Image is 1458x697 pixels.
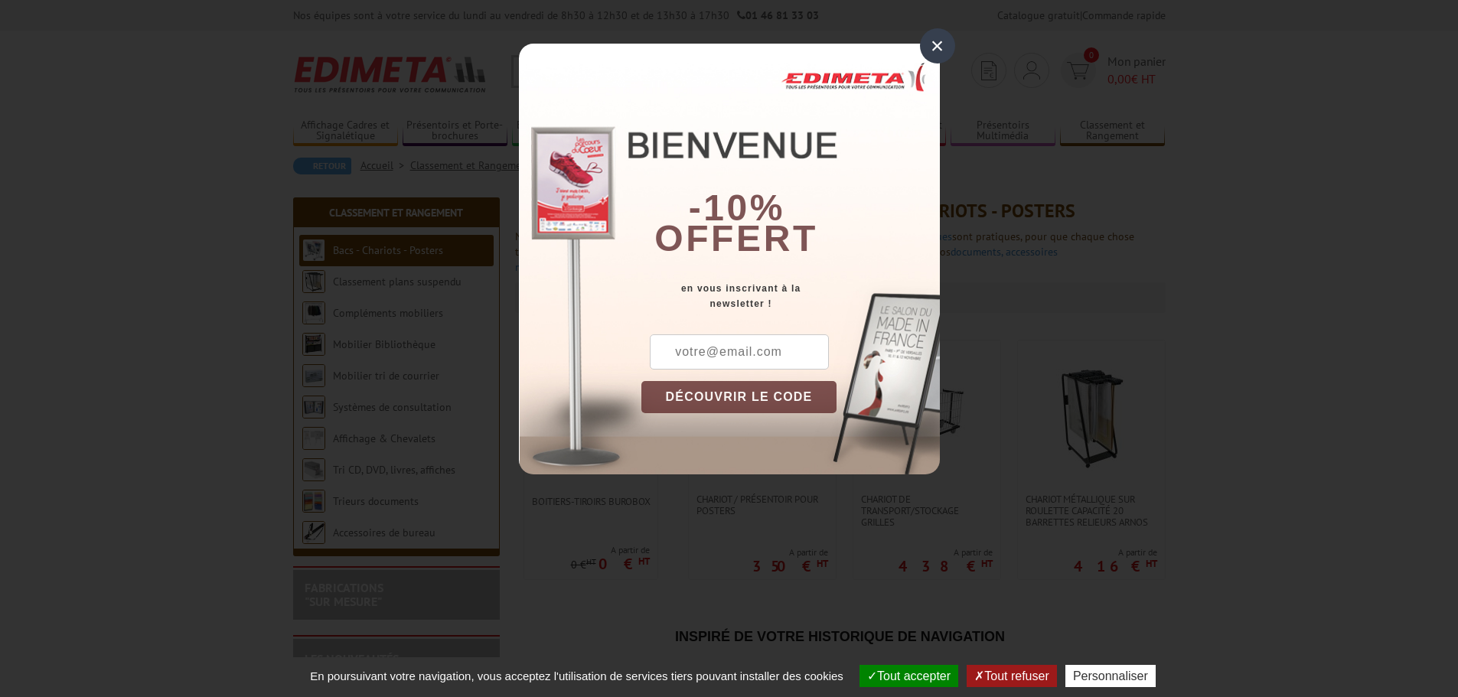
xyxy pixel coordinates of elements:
b: -10% [689,187,785,228]
input: votre@email.com [650,334,829,370]
button: Personnaliser (fenêtre modale) [1065,665,1156,687]
span: En poursuivant votre navigation, vous acceptez l'utilisation de services tiers pouvant installer ... [302,669,851,682]
button: Tout accepter [859,665,958,687]
div: en vous inscrivant à la newsletter ! [641,281,940,311]
div: × [920,28,955,64]
font: offert [654,218,818,259]
button: Tout refuser [967,665,1056,687]
button: DÉCOUVRIR LE CODE [641,381,837,413]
